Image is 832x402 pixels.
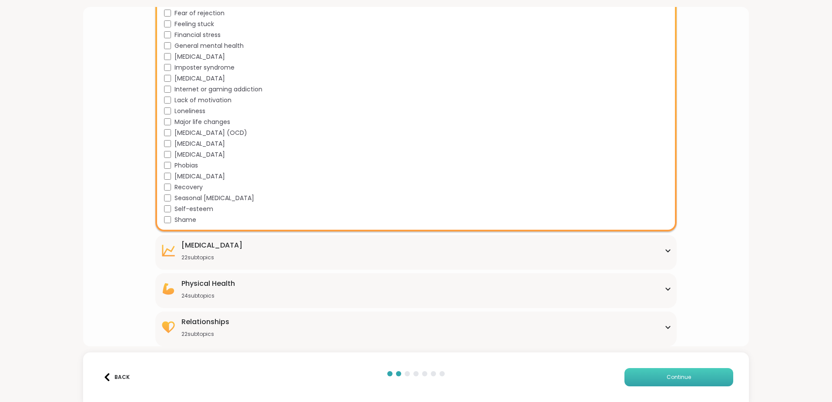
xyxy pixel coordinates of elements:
span: Continue [667,373,691,381]
span: Recovery [174,183,203,192]
div: [MEDICAL_DATA] [181,240,242,251]
span: Phobias [174,161,198,170]
div: Back [103,373,130,381]
div: 24 subtopics [181,292,235,299]
span: Lack of motivation [174,96,231,105]
span: General mental health [174,41,244,50]
span: [MEDICAL_DATA] [174,150,225,159]
span: [MEDICAL_DATA] [174,139,225,148]
span: Shame [174,215,196,224]
div: Relationships [181,317,229,327]
span: [MEDICAL_DATA] [174,52,225,61]
span: Fear of rejection [174,9,225,18]
span: Seasonal [MEDICAL_DATA] [174,194,254,203]
span: [MEDICAL_DATA] (OCD) [174,128,247,137]
div: 22 subtopics [181,331,229,338]
span: [MEDICAL_DATA] [174,172,225,181]
span: [MEDICAL_DATA] [174,74,225,83]
div: Physical Health [181,278,235,289]
span: Feeling stuck [174,20,214,29]
span: Major life changes [174,117,230,127]
span: Internet or gaming addiction [174,85,262,94]
button: Continue [624,368,733,386]
div: 22 subtopics [181,254,242,261]
span: Loneliness [174,107,205,116]
span: Self-esteem [174,204,213,214]
span: Imposter syndrome [174,63,235,72]
span: Financial stress [174,30,221,40]
button: Back [99,368,134,386]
